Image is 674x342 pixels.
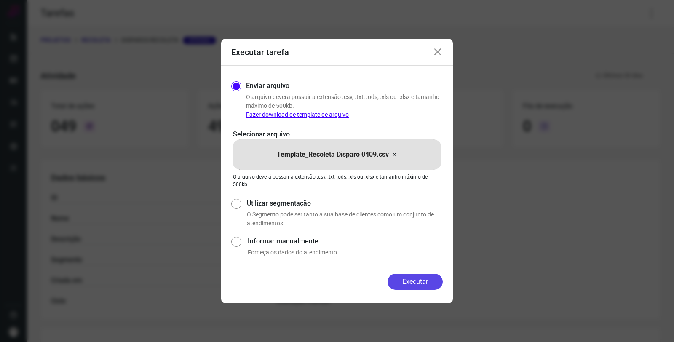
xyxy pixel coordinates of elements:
p: Selecionar arquivo [233,129,441,139]
p: O Segmento pode ser tanto a sua base de clientes como um conjunto de atendimentos. [247,210,443,228]
label: Informar manualmente [248,236,443,246]
p: O arquivo deverá possuir a extensão .csv, .txt, .ods, .xls ou .xlsx e tamanho máximo de 500kb. [233,173,441,188]
h3: Executar tarefa [231,47,289,57]
a: Fazer download de template de arquivo [246,111,349,118]
label: Enviar arquivo [246,81,289,91]
p: O arquivo deverá possuir a extensão .csv, .txt, .ods, .xls ou .xlsx e tamanho máximo de 500kb. [246,93,443,119]
button: Executar [388,274,443,290]
p: Template_Recoleta Disparo 0409.csv [277,150,389,160]
p: Forneça os dados do atendimento. [248,248,443,257]
label: Utilizar segmentação [247,198,443,208]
